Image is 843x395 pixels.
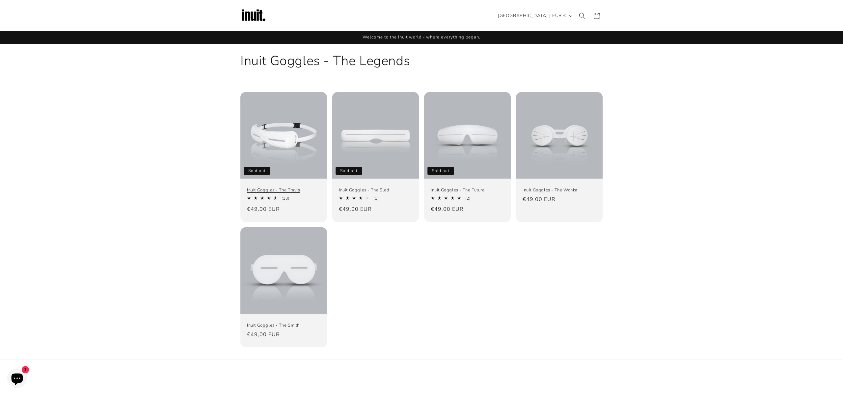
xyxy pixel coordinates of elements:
[363,34,480,40] span: Welcome to the Inuit world - where everything began.
[494,10,575,22] button: [GEOGRAPHIC_DATA] | EUR €
[523,187,596,193] a: Inuit Goggles - The Wonka
[575,9,589,23] summary: Search
[431,187,504,193] a: Inuit Goggles - The Future
[240,52,603,69] h1: Inuit Goggles - The Legends
[240,31,603,44] div: Announcement
[5,368,29,390] inbox-online-store-chat: Shopify online store chat
[339,187,412,193] a: Inuit Goggles - The Sled
[240,3,267,29] img: Inuit Logo
[498,12,566,19] span: [GEOGRAPHIC_DATA] | EUR €
[247,323,320,328] a: Inuit Goggles - The Smith
[247,187,320,193] a: Inuit Goggles - The Travis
